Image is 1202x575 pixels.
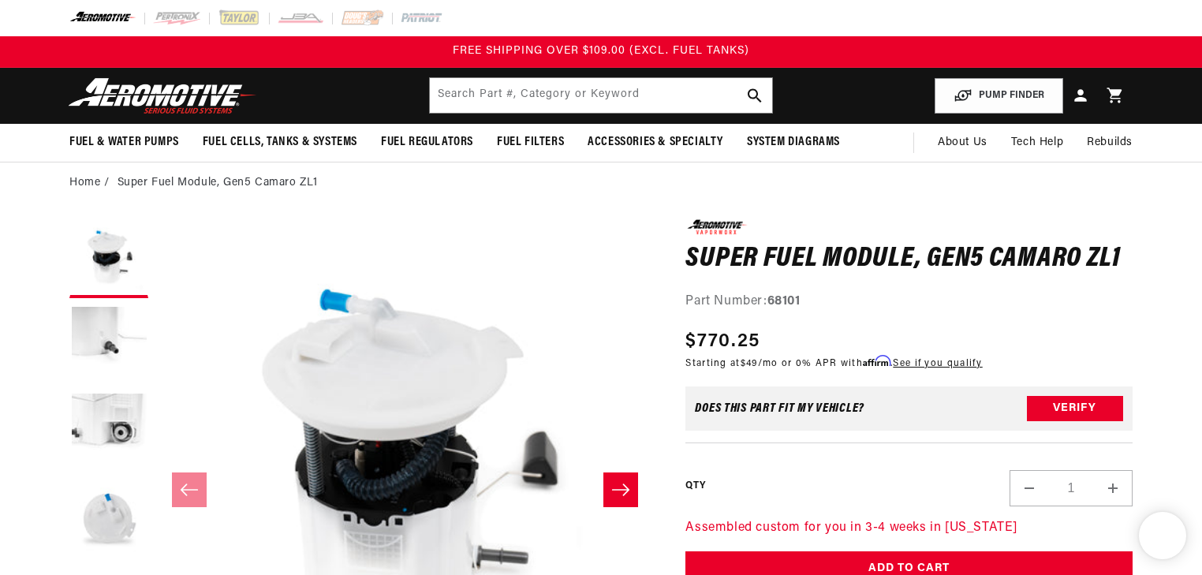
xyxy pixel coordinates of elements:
button: Load image 4 in gallery view [69,480,148,558]
span: Fuel Cells, Tanks & Systems [203,134,357,151]
span: Accessories & Specialty [588,134,723,151]
span: $770.25 [685,327,760,356]
button: Load image 1 in gallery view [69,219,148,298]
summary: Tech Help [999,124,1075,162]
span: About Us [938,136,987,148]
label: QTY [685,480,705,493]
summary: System Diagrams [735,124,852,161]
span: Fuel & Water Pumps [69,134,179,151]
span: System Diagrams [747,134,840,151]
span: Rebuilds [1087,134,1133,151]
summary: Fuel Filters [485,124,576,161]
span: Fuel Filters [497,134,564,151]
div: Does This part fit My vehicle? [695,402,864,415]
span: Fuel Regulators [381,134,473,151]
summary: Accessories & Specialty [576,124,735,161]
span: $49 [741,359,758,368]
div: Part Number: [685,292,1133,312]
p: Assembled custom for you in 3-4 weeks in [US_STATE] [685,518,1133,539]
a: About Us [926,124,999,162]
img: Aeromotive [64,77,261,114]
strong: 68101 [767,295,801,308]
p: Starting at /mo or 0% APR with . [685,356,982,371]
button: search button [737,78,772,113]
h1: Super Fuel Module, Gen5 Camaro ZL1 [685,247,1133,272]
a: See if you qualify - Learn more about Affirm Financing (opens in modal) [893,359,982,368]
button: Slide left [172,472,207,507]
li: Super Fuel Module, Gen5 Camaro ZL1 [118,174,318,192]
button: PUMP FINDER [935,78,1063,114]
button: Load image 2 in gallery view [69,306,148,385]
span: Affirm [863,355,890,367]
summary: Rebuilds [1075,124,1144,162]
summary: Fuel Regulators [369,124,485,161]
a: Home [69,174,100,192]
nav: breadcrumbs [69,174,1133,192]
summary: Fuel & Water Pumps [58,124,191,161]
summary: Fuel Cells, Tanks & Systems [191,124,369,161]
span: Tech Help [1011,134,1063,151]
input: Search by Part Number, Category or Keyword [430,78,772,113]
span: FREE SHIPPING OVER $109.00 (EXCL. FUEL TANKS) [453,45,749,57]
button: Slide right [603,472,638,507]
button: Verify [1027,396,1123,421]
button: Load image 3 in gallery view [69,393,148,472]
